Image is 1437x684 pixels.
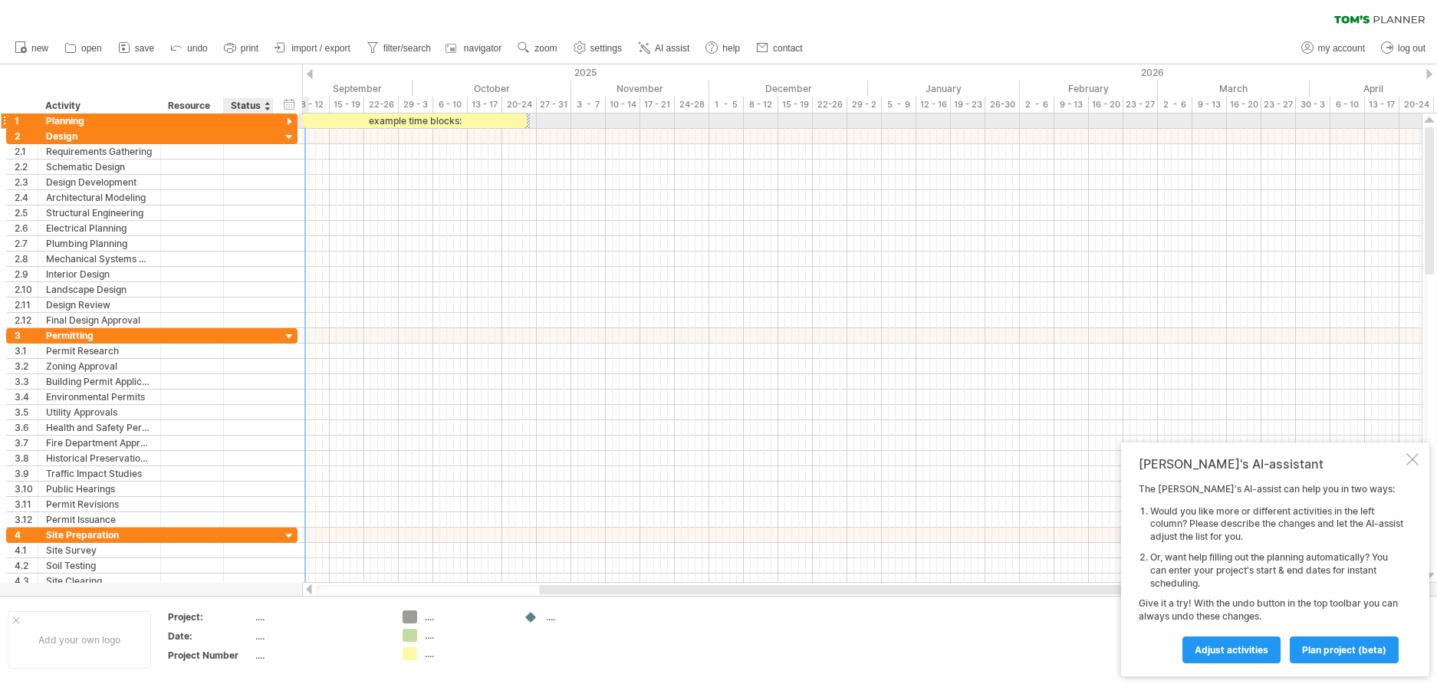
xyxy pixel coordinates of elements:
li: Would you like more or different activities in the left column? Please describe the changes and l... [1150,505,1403,544]
a: save [114,38,159,58]
span: help [722,43,740,54]
div: 13 - 17 [1365,97,1399,113]
a: my account [1297,38,1370,58]
div: Site Survey [46,543,153,557]
div: 4.1 [15,543,38,557]
div: 13 - 17 [468,97,502,113]
span: open [81,43,102,54]
div: Traffic Impact Studies [46,466,153,481]
div: 29 - 3 [399,97,433,113]
div: 27 - 31 [537,97,571,113]
div: Site Preparation [46,528,153,542]
div: Fire Department Approval [46,436,153,450]
div: 26-30 [985,97,1020,113]
div: October 2025 [413,81,571,97]
div: 3.12 [15,512,38,527]
div: Interior Design [46,267,153,281]
div: Permit Revisions [46,497,153,511]
span: save [135,43,154,54]
div: Resource [168,98,215,113]
a: undo [166,38,212,58]
div: 2.5 [15,206,38,220]
div: 8 - 12 [744,97,778,113]
div: .... [425,629,508,642]
div: December 2025 [709,81,868,97]
div: 3.1 [15,344,38,358]
div: 10 - 14 [606,97,640,113]
div: Project Number [168,649,252,662]
div: Site Clearing [46,574,153,588]
div: 1 - 5 [709,97,744,113]
span: settings [590,43,622,54]
div: Date: [168,630,252,643]
div: 2 [15,129,38,143]
div: 2.2 [15,159,38,174]
div: 5 - 9 [882,97,916,113]
div: 24-28 [675,97,709,113]
span: filter/search [383,43,431,54]
div: 19 - 23 [951,97,985,113]
div: 20-24 [502,97,537,113]
div: Permitting [46,328,153,343]
div: 2 - 6 [1158,97,1192,113]
div: Historical Preservation Approval [46,451,153,465]
div: 22-26 [364,97,399,113]
a: help [702,38,745,58]
a: contact [752,38,807,58]
div: 12 - 16 [916,97,951,113]
span: navigator [464,43,501,54]
div: Add your own logo [8,611,151,669]
div: Activity [45,98,152,113]
div: Requirements Gathering [46,144,153,159]
div: Building Permit Application [46,374,153,389]
div: example time blocks: [302,113,527,128]
div: 4 [15,528,38,542]
span: print [241,43,258,54]
div: 2.12 [15,313,38,327]
a: zoom [514,38,561,58]
span: plan project (beta) [1302,644,1386,656]
div: Public Hearings [46,482,153,496]
div: 2.7 [15,236,38,251]
div: 15 - 19 [330,97,364,113]
div: 3.6 [15,420,38,435]
div: Status [231,98,265,113]
div: 2.10 [15,282,38,297]
div: .... [425,610,508,623]
div: 3.2 [15,359,38,373]
div: .... [255,610,384,623]
a: print [220,38,263,58]
a: open [61,38,107,58]
a: settings [570,38,626,58]
div: 2.4 [15,190,38,205]
div: 23 - 27 [1123,97,1158,113]
div: 15 - 19 [778,97,813,113]
a: navigator [443,38,506,58]
div: 3 - 7 [571,97,606,113]
div: Electrical Planning [46,221,153,235]
div: .... [425,647,508,660]
span: my account [1318,43,1365,54]
div: 20-24 [1399,97,1434,113]
div: February 2026 [1020,81,1158,97]
div: March 2026 [1158,81,1310,97]
div: November 2025 [571,81,709,97]
a: plan project (beta) [1290,636,1399,663]
div: 9 - 13 [1192,97,1227,113]
div: 3.11 [15,497,38,511]
div: Schematic Design [46,159,153,174]
div: Design [46,129,153,143]
div: 16 - 20 [1089,97,1123,113]
div: 4.2 [15,558,38,573]
a: new [11,38,53,58]
span: undo [187,43,208,54]
a: import / export [271,38,355,58]
a: log out [1377,38,1430,58]
div: 2.9 [15,267,38,281]
div: 3 [15,328,38,343]
div: [PERSON_NAME]'s AI-assistant [1139,456,1403,472]
div: 8 - 12 [295,97,330,113]
span: zoom [534,43,557,54]
div: 6 - 10 [1330,97,1365,113]
div: 3.9 [15,466,38,481]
